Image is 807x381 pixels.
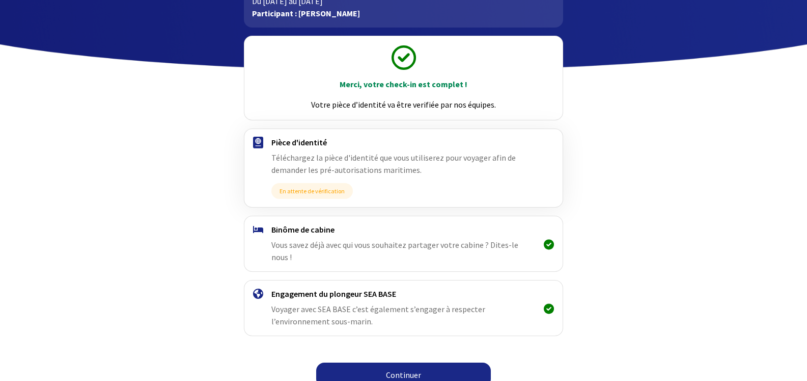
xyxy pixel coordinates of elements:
[271,137,536,147] h4: Pièce d'identité
[253,226,263,233] img: binome.svg
[271,183,353,199] span: En attente de vérification
[271,289,536,299] h4: Engagement du plongeur SEA BASE
[271,224,536,235] h4: Binôme de cabine
[254,98,553,111] p: Votre pièce d’identité va être verifiée par nos équipes.
[254,78,553,90] p: Merci, votre check-in est complet !
[271,240,518,262] span: Vous savez déjà avec qui vous souhaitez partager votre cabine ? Dites-le nous !
[252,7,555,19] p: Participant : [PERSON_NAME]
[271,304,485,326] span: Voyager avec SEA BASE c’est également s’engager à respecter l’environnement sous-marin.
[253,137,263,148] img: passport.svg
[271,153,516,175] span: Téléchargez la pièce d'identité que vous utiliserez pour voyager afin de demander les pré-autoris...
[253,289,263,299] img: engagement.svg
